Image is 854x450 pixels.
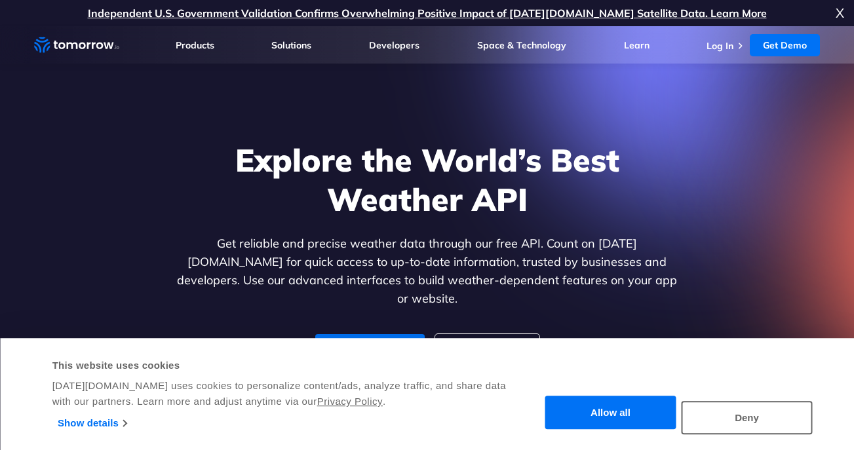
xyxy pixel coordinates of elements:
button: Allow all [545,396,676,430]
a: For Developers [315,334,425,367]
a: Home link [34,35,119,55]
a: Privacy Policy [317,396,383,407]
a: Independent U.S. Government Validation Confirms Overwhelming Positive Impact of [DATE][DOMAIN_NAM... [88,7,767,20]
a: Solutions [271,39,311,51]
a: Show details [58,413,126,433]
a: Space & Technology [477,39,566,51]
a: For Enterprise [435,334,539,367]
div: [DATE][DOMAIN_NAME] uses cookies to personalize content/ads, analyze traffic, and share data with... [52,378,522,409]
a: Products [176,39,214,51]
a: Get Demo [750,34,820,56]
h1: Explore the World’s Best Weather API [174,140,680,219]
p: Get reliable and precise weather data through our free API. Count on [DATE][DOMAIN_NAME] for quic... [174,234,680,308]
button: Deny [682,401,813,434]
a: Learn [624,39,650,51]
a: Log In [707,40,733,52]
div: This website uses cookies [52,358,522,373]
a: Developers [369,39,419,51]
